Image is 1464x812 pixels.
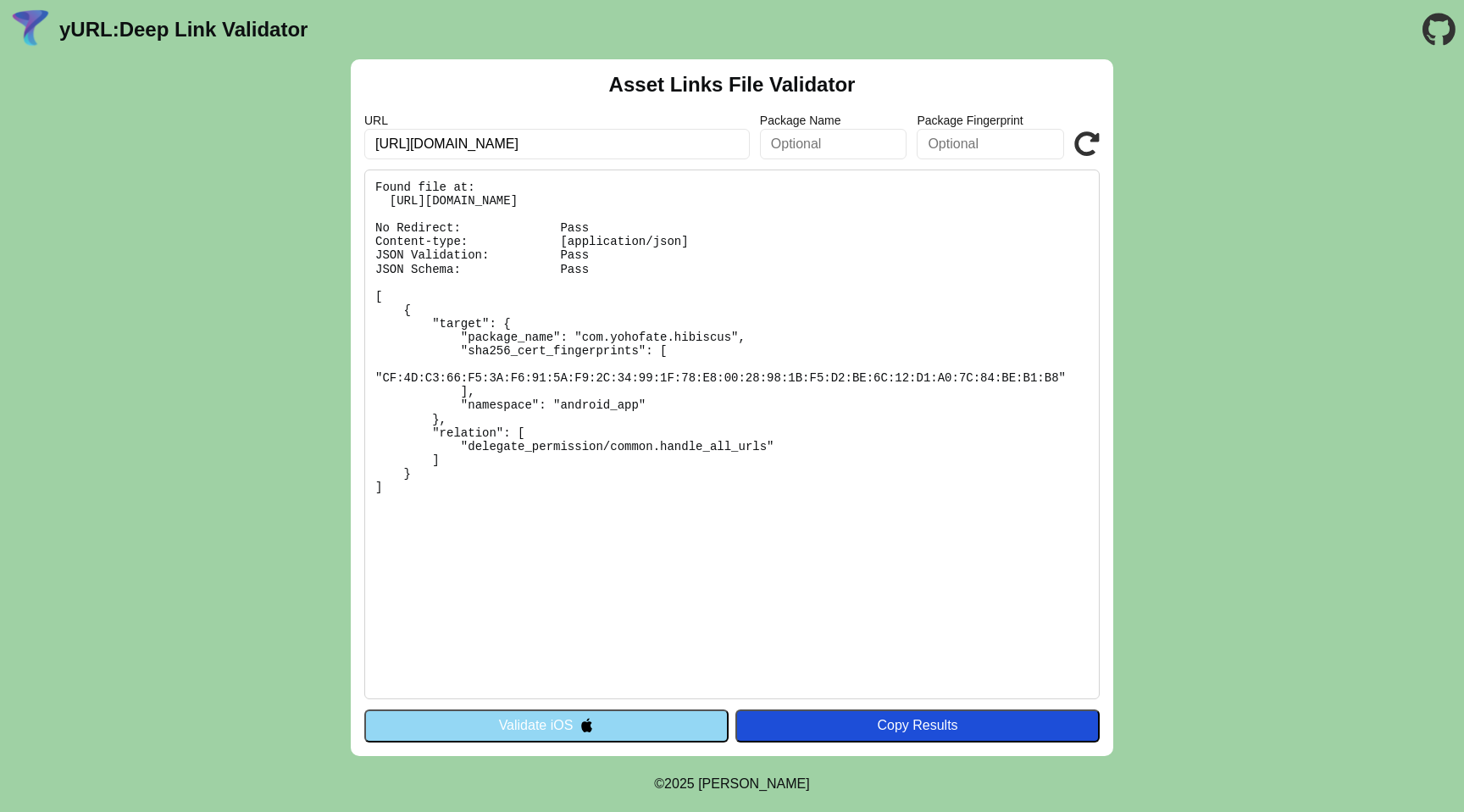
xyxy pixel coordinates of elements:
[735,709,1100,742] button: Copy Results
[664,776,695,791] span: 2025
[364,114,750,127] label: URL
[760,114,907,127] label: Package Name
[364,170,1100,699] pre: Found file at: [URL][DOMAIN_NAME] No Redirect: Pass Content-type: [application/json] JSON Validat...
[654,756,809,812] footer: ©
[760,129,907,159] input: Optional
[364,709,729,742] button: Validate iOS
[579,718,594,732] img: appleIcon.svg
[698,776,810,791] a: Michael Ibragimchayev's Personal Site
[917,114,1064,127] label: Package Fingerprint
[59,18,308,42] a: yURL:Deep Link Validator
[744,718,1091,733] div: Copy Results
[917,129,1064,159] input: Optional
[609,73,856,97] h2: Asset Links File Validator
[8,8,53,52] img: yURL Logo
[364,129,750,159] input: Required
